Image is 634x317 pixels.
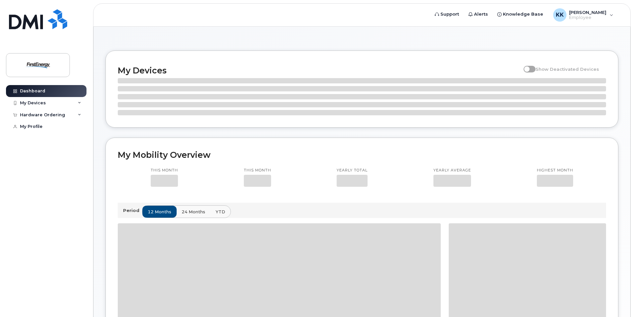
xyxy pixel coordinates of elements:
p: Highest month [537,168,573,173]
h2: My Mobility Overview [118,150,606,160]
input: Show Deactivated Devices [524,63,529,68]
h2: My Devices [118,65,520,75]
span: 24 months [182,209,205,215]
p: Yearly average [433,168,471,173]
span: Show Deactivated Devices [536,66,599,72]
p: This month [151,168,178,173]
p: This month [244,168,271,173]
p: Yearly total [337,168,368,173]
span: YTD [216,209,225,215]
p: Period [123,207,142,214]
